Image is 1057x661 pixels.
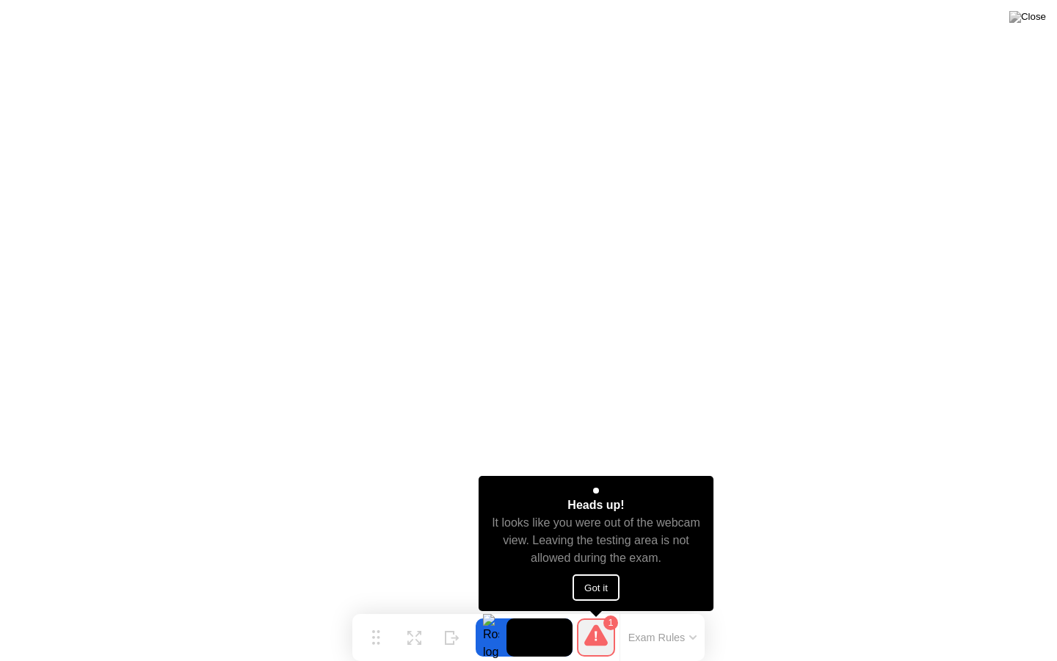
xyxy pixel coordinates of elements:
img: Close [1009,11,1046,23]
button: Got it [573,574,620,601]
div: It looks like you were out of the webcam view. Leaving the testing area is not allowed during the... [492,514,701,567]
div: Heads up! [567,496,624,514]
button: Exam Rules [624,631,702,644]
div: 1 [603,615,618,630]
